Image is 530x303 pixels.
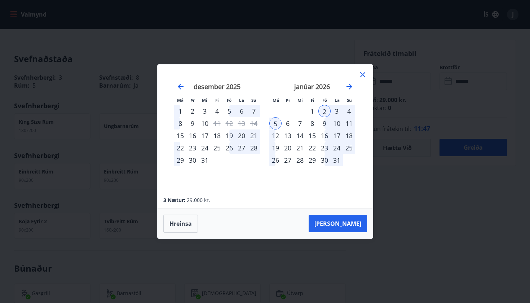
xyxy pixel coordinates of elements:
[286,97,290,103] small: Þr
[318,142,331,154] td: Choose föstudagur, 23. janúar 2026 as your check-in date. It’s available.
[306,142,318,154] div: 22
[294,142,306,154] div: 21
[269,117,282,129] div: 5
[269,142,282,154] div: 19
[306,105,318,117] td: Choose fimmtudagur, 1. janúar 2026 as your check-in date. It’s available.
[343,129,355,142] div: 18
[186,142,199,154] div: 23
[331,117,343,129] td: Choose laugardagur, 10. janúar 2026 as your check-in date. It’s available.
[294,154,306,166] div: 28
[248,105,260,117] div: 7
[269,142,282,154] td: Choose mánudagur, 19. janúar 2026 as your check-in date. It’s available.
[174,105,186,117] td: Choose mánudagur, 1. desember 2025 as your check-in date. It’s available.
[306,117,318,129] div: 8
[215,97,219,103] small: Fi
[331,129,343,142] td: Choose laugardagur, 17. janúar 2026 as your check-in date. It’s available.
[174,117,186,129] div: 8
[199,129,211,142] div: 17
[202,97,207,103] small: Mi
[248,105,260,117] td: Choose sunnudagur, 7. desember 2025 as your check-in date. It’s available.
[318,129,331,142] td: Choose föstudagur, 16. janúar 2026 as your check-in date. It’s available.
[343,117,355,129] div: 11
[174,105,186,117] div: 1
[248,117,260,129] td: Not available. sunnudagur, 14. desember 2025
[347,97,352,103] small: Su
[294,129,306,142] td: Choose miðvikudagur, 14. janúar 2026 as your check-in date. It’s available.
[211,142,223,154] td: Choose fimmtudagur, 25. desember 2025 as your check-in date. It’s available.
[306,105,318,117] div: 1
[190,97,195,103] small: Þr
[269,154,282,166] div: 26
[248,142,260,154] div: 28
[235,105,248,117] td: Choose laugardagur, 6. desember 2025 as your check-in date. It’s available.
[306,154,318,166] div: 29
[248,129,260,142] td: Choose sunnudagur, 21. desember 2025 as your check-in date. It’s available.
[331,105,343,117] td: Selected. laugardagur, 3. janúar 2026
[199,117,211,129] td: Choose miðvikudagur, 10. desember 2025 as your check-in date. It’s available.
[235,142,248,154] td: Choose laugardagur, 27. desember 2025 as your check-in date. It’s available.
[199,105,211,117] td: Choose miðvikudagur, 3. desember 2025 as your check-in date. It’s available.
[174,142,186,154] div: 22
[186,105,199,117] td: Choose þriðjudagur, 2. desember 2025 as your check-in date. It’s available.
[318,142,331,154] div: 23
[294,117,306,129] td: Choose miðvikudagur, 7. janúar 2026 as your check-in date. It’s available.
[223,142,235,154] td: Choose föstudagur, 26. desember 2025 as your check-in date. It’s available.
[311,97,314,103] small: Fi
[166,73,364,182] div: Calendar
[211,105,223,117] div: 4
[186,154,199,166] td: Choose þriðjudagur, 30. desember 2025 as your check-in date. It’s available.
[306,117,318,129] td: Choose fimmtudagur, 8. janúar 2026 as your check-in date. It’s available.
[294,142,306,154] td: Choose miðvikudagur, 21. janúar 2026 as your check-in date. It’s available.
[223,105,235,117] td: Choose föstudagur, 5. desember 2025 as your check-in date. It’s available.
[186,129,199,142] div: 16
[331,154,343,166] div: 31
[187,197,210,203] span: 29.000 kr.
[199,154,211,166] div: 31
[331,117,343,129] div: 10
[343,142,355,154] td: Choose sunnudagur, 25. janúar 2026 as your check-in date. It’s available.
[282,117,294,129] div: 6
[294,82,330,91] strong: janúar 2026
[186,154,199,166] div: 30
[331,129,343,142] div: 17
[223,105,235,117] div: 5
[199,142,211,154] div: 24
[343,105,355,117] div: 4
[223,129,235,142] td: Choose föstudagur, 19. desember 2025 as your check-in date. It’s available.
[345,82,354,91] div: Move forward to switch to the next month.
[186,142,199,154] td: Choose þriðjudagur, 23. desember 2025 as your check-in date. It’s available.
[282,154,294,166] div: 27
[174,154,186,166] td: Choose mánudagur, 29. desember 2025 as your check-in date. It’s available.
[174,129,186,142] td: Choose mánudagur, 15. desember 2025 as your check-in date. It’s available.
[343,105,355,117] td: Selected. sunnudagur, 4. janúar 2026
[174,142,186,154] td: Choose mánudagur, 22. desember 2025 as your check-in date. It’s available.
[251,97,256,103] small: Su
[186,129,199,142] td: Choose þriðjudagur, 16. desember 2025 as your check-in date. It’s available.
[318,154,331,166] div: 30
[223,129,235,142] div: 19
[186,117,199,129] div: 9
[306,129,318,142] td: Choose fimmtudagur, 15. janúar 2026 as your check-in date. It’s available.
[177,97,184,103] small: Má
[163,197,185,203] span: 3 Nætur:
[282,117,294,129] td: Choose þriðjudagur, 6. janúar 2026 as your check-in date. It’s available.
[199,129,211,142] td: Choose miðvikudagur, 17. desember 2025 as your check-in date. It’s available.
[211,117,223,129] td: Choose fimmtudagur, 11. desember 2025 as your check-in date. It’s available.
[335,97,340,103] small: La
[269,129,282,142] div: 12
[282,129,294,142] td: Choose þriðjudagur, 13. janúar 2026 as your check-in date. It’s available.
[211,142,223,154] div: 25
[306,142,318,154] td: Choose fimmtudagur, 22. janúar 2026 as your check-in date. It’s available.
[322,97,327,103] small: Fö
[174,154,186,166] div: 29
[269,117,282,129] td: Selected as end date. mánudagur, 5. janúar 2026
[211,117,223,129] div: Aðeins útritun í boði
[248,129,260,142] div: 21
[331,105,343,117] div: 3
[318,117,331,129] div: 9
[227,97,231,103] small: Fö
[235,105,248,117] div: 6
[306,154,318,166] td: Choose fimmtudagur, 29. janúar 2026 as your check-in date. It’s available.
[194,82,240,91] strong: desember 2025
[294,154,306,166] td: Choose miðvikudagur, 28. janúar 2026 as your check-in date. It’s available.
